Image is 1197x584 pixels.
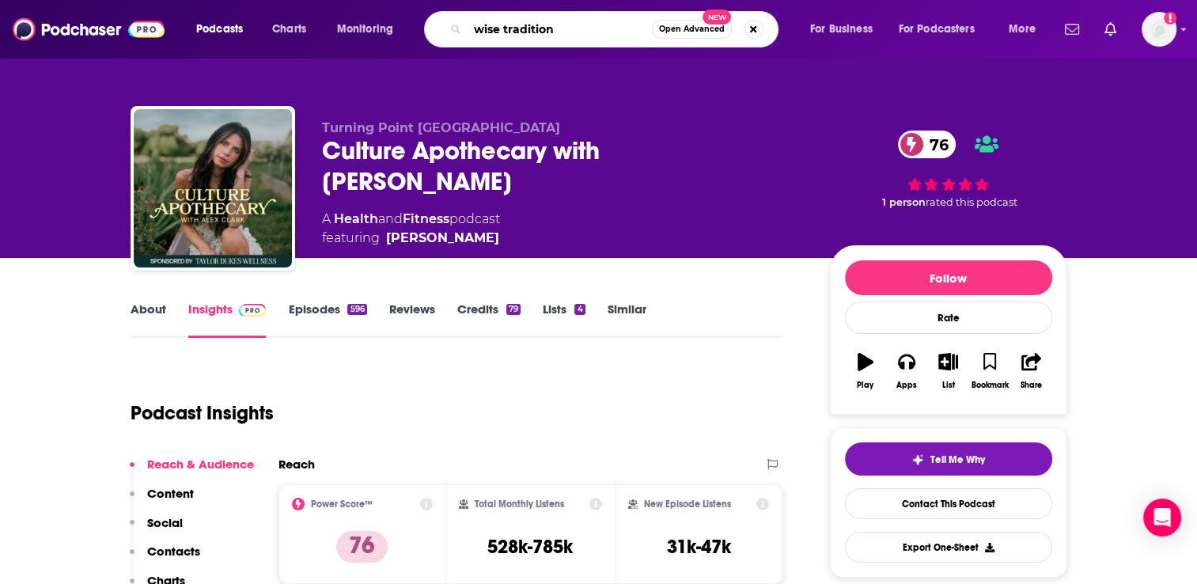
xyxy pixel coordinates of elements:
img: Culture Apothecary with Alex Clark [134,109,292,267]
button: open menu [185,17,263,42]
a: Charts [262,17,316,42]
span: Tell Me Why [930,453,985,466]
h2: Power Score™ [311,499,373,510]
a: Show notifications dropdown [1059,16,1085,43]
span: New [703,9,731,25]
a: About [131,301,166,338]
button: open menu [888,17,998,42]
button: Content [130,486,194,515]
p: Reach & Audience [147,457,254,472]
span: 76 [914,131,956,158]
span: Monitoring [337,18,393,40]
button: open menu [998,17,1055,42]
img: tell me why sparkle [911,453,924,466]
div: List [942,381,955,390]
a: Episodes596 [288,301,366,338]
button: Open AdvancedNew [652,20,732,39]
button: Bookmark [969,343,1010,400]
h1: Podcast Insights [131,401,274,425]
button: Show profile menu [1142,12,1176,47]
button: Export One-Sheet [845,532,1052,563]
p: Contacts [147,544,200,559]
button: Play [845,343,886,400]
a: Fitness [403,211,449,226]
input: Search podcasts, credits, & more... [468,17,652,42]
div: 76 1 personrated this podcast [830,120,1067,219]
span: and [378,211,403,226]
a: Credits79 [457,301,521,338]
div: Bookmark [971,381,1008,390]
a: Alex Clark [386,229,499,248]
div: Search podcasts, credits, & more... [439,11,794,47]
button: open menu [799,17,892,42]
span: featuring [322,229,500,248]
div: 79 [506,304,521,315]
button: Reach & Audience [130,457,254,486]
div: A podcast [322,210,500,248]
div: Open Intercom Messenger [1143,499,1181,537]
div: Play [857,381,873,390]
span: 1 person [882,196,926,208]
span: rated this podcast [926,196,1017,208]
span: Podcasts [196,18,243,40]
span: For Business [810,18,873,40]
span: Logged in as BenLaurro [1142,12,1176,47]
img: Podchaser Pro [239,304,267,317]
h2: Reach [278,457,315,472]
div: Share [1021,381,1042,390]
img: User Profile [1142,12,1176,47]
button: Contacts [130,544,200,573]
button: tell me why sparkleTell Me Why [845,442,1052,476]
span: Turning Point [GEOGRAPHIC_DATA] [322,120,560,135]
a: 76 [898,131,956,158]
h2: Total Monthly Listens [475,499,564,510]
a: Similar [608,301,646,338]
button: Social [130,515,183,544]
h3: 528k-785k [487,535,573,559]
a: InsightsPodchaser Pro [188,301,267,338]
h2: New Episode Listens [644,499,731,510]
a: Contact This Podcast [845,488,1052,519]
h3: 31k-47k [667,535,731,559]
svg: Add a profile image [1164,12,1176,25]
span: For Podcasters [899,18,975,40]
span: More [1009,18,1036,40]
p: Content [147,486,194,501]
div: Apps [896,381,917,390]
a: Health [334,211,378,226]
div: 596 [347,304,366,315]
p: Social [147,515,183,530]
button: List [927,343,968,400]
button: Share [1010,343,1051,400]
button: open menu [326,17,414,42]
span: Charts [272,18,306,40]
a: Show notifications dropdown [1098,16,1123,43]
p: 76 [336,531,388,563]
img: Podchaser - Follow, Share and Rate Podcasts [13,14,165,44]
a: Reviews [389,301,435,338]
span: Open Advanced [659,25,725,33]
a: Lists4 [543,301,585,338]
div: Rate [845,301,1052,334]
button: Follow [845,260,1052,295]
div: 4 [574,304,585,315]
button: Apps [886,343,927,400]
